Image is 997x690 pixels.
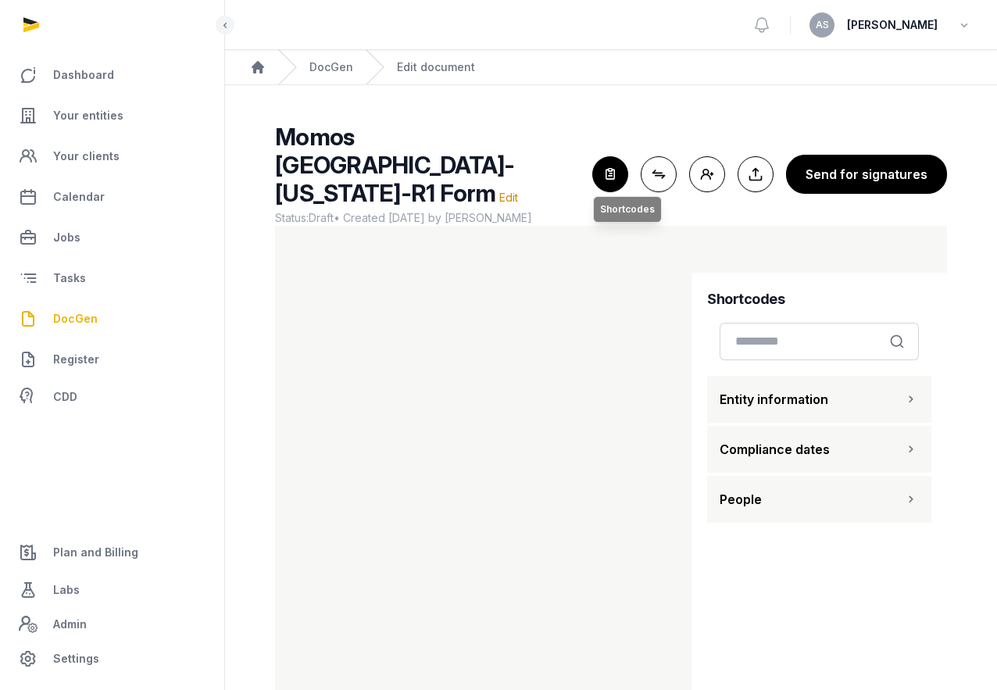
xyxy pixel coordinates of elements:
[592,156,628,192] button: Shortcodes
[275,210,580,226] span: Status: • Created [DATE] by [PERSON_NAME]
[13,178,212,216] a: Calendar
[707,376,931,423] button: Entity information
[53,388,77,406] span: CDD
[13,640,212,677] a: Settings
[13,300,212,338] a: DocGen
[720,440,830,459] span: Compliance dates
[13,609,212,640] a: Admin
[53,581,80,599] span: Labs
[816,20,829,30] span: AS
[53,615,87,634] span: Admin
[309,211,334,224] span: Draft
[53,106,123,125] span: Your entities
[809,13,834,38] button: AS
[786,155,947,194] button: Send for signatures
[847,16,938,34] span: [PERSON_NAME]
[53,188,105,206] span: Calendar
[397,59,475,75] div: Edit document
[225,50,997,85] nav: Breadcrumb
[720,390,828,409] span: Entity information
[13,259,212,297] a: Tasks
[499,191,518,204] span: Edit
[13,219,212,256] a: Jobs
[53,66,114,84] span: Dashboard
[13,56,212,94] a: Dashboard
[53,309,98,328] span: DocGen
[13,97,212,134] a: Your entities
[53,350,99,369] span: Register
[53,269,86,288] span: Tasks
[707,426,931,473] button: Compliance dates
[13,381,212,413] a: CDD
[707,288,931,310] h4: Shortcodes
[309,59,353,75] a: DocGen
[53,147,120,166] span: Your clients
[53,228,80,247] span: Jobs
[13,534,212,571] a: Plan and Billing
[53,649,99,668] span: Settings
[707,476,931,523] button: People
[275,123,515,207] span: Momos [GEOGRAPHIC_DATA]-[US_STATE]-R1 Form
[53,543,138,562] span: Plan and Billing
[13,138,212,175] a: Your clients
[13,571,212,609] a: Labs
[600,203,655,216] span: Shortcodes
[13,341,212,378] a: Register
[720,490,762,509] span: People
